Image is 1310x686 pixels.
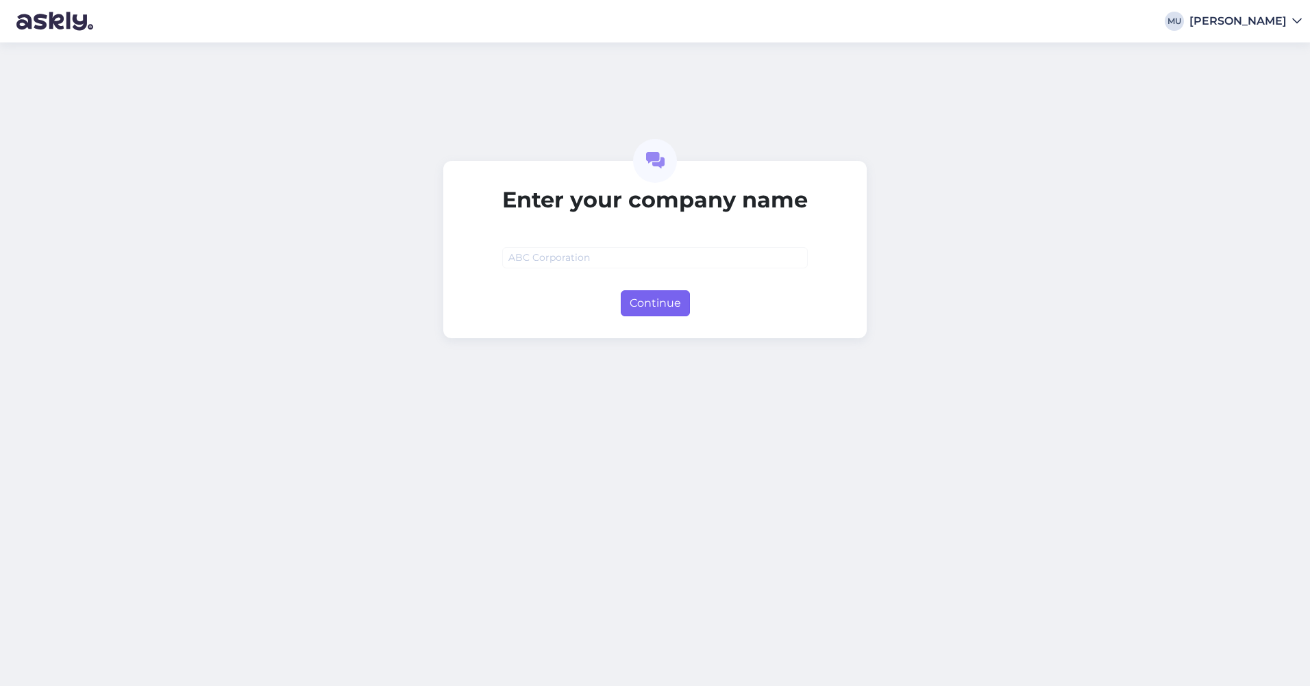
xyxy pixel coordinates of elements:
div: [PERSON_NAME] [1189,16,1287,27]
div: MU [1165,12,1184,31]
button: Continue [621,290,690,316]
input: ABC Corporation [502,247,808,268]
a: [PERSON_NAME] [1189,16,1302,27]
h2: Enter your company name [502,187,808,213]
